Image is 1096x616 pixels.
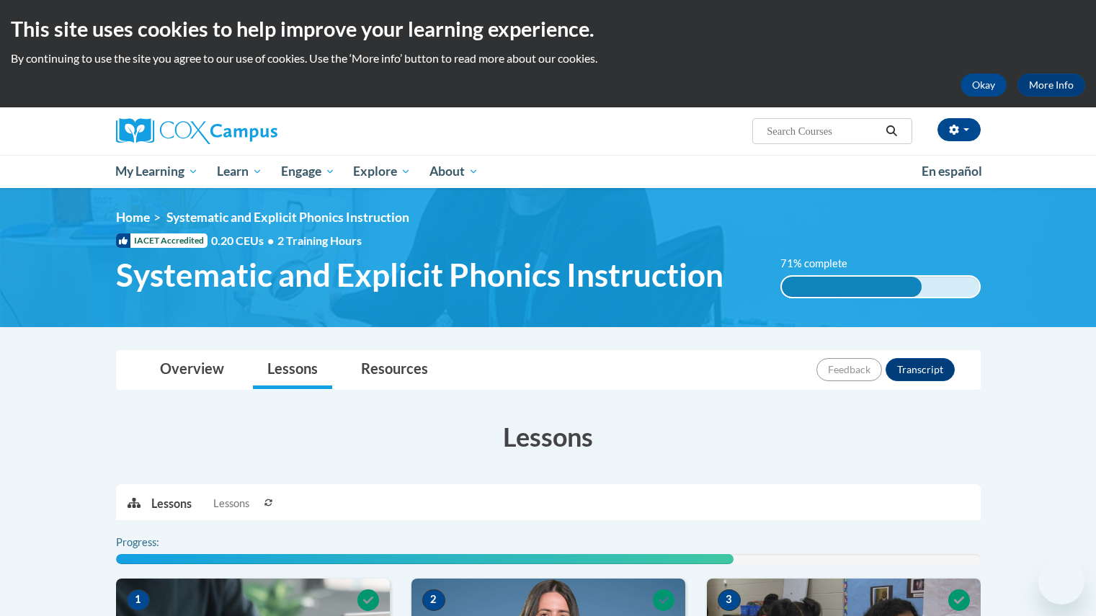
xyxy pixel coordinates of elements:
[347,351,442,389] a: Resources
[816,358,882,381] button: Feedback
[116,256,723,294] span: Systematic and Explicit Phonics Instruction
[253,351,332,389] a: Lessons
[429,163,478,180] span: About
[11,50,1085,66] p: By continuing to use the site you agree to our use of cookies. Use the ‘More info’ button to read...
[217,163,262,180] span: Learn
[115,163,198,180] span: My Learning
[116,535,199,550] label: Progress:
[116,118,277,144] img: Cox Campus
[353,163,411,180] span: Explore
[146,351,239,389] a: Overview
[420,155,488,188] a: About
[1038,558,1084,604] iframe: Button to launch messaging window
[281,163,335,180] span: Engage
[94,155,1002,188] div: Main menu
[116,419,981,455] h3: Lessons
[782,277,922,297] div: 71% complete
[116,118,390,144] a: Cox Campus
[765,122,881,140] input: Search Courses
[780,256,863,272] label: 71% complete
[116,233,208,248] span: IACET Accredited
[422,589,445,611] span: 2
[1017,73,1085,97] a: More Info
[151,496,192,512] p: Lessons
[912,156,992,187] a: En español
[267,233,274,247] span: •
[922,164,982,179] span: En español
[208,155,272,188] a: Learn
[272,155,344,188] a: Engage
[166,210,409,225] span: Systematic and Explicit Phonics Instruction
[961,73,1007,97] button: Okay
[116,210,150,225] a: Home
[211,233,277,249] span: 0.20 CEUs
[881,122,902,140] button: Search
[344,155,420,188] a: Explore
[886,358,955,381] button: Transcript
[107,155,208,188] a: My Learning
[127,589,150,611] span: 1
[277,233,362,247] span: 2 Training Hours
[718,589,741,611] span: 3
[213,496,249,512] span: Lessons
[11,14,1085,43] h2: This site uses cookies to help improve your learning experience.
[937,118,981,141] button: Account Settings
